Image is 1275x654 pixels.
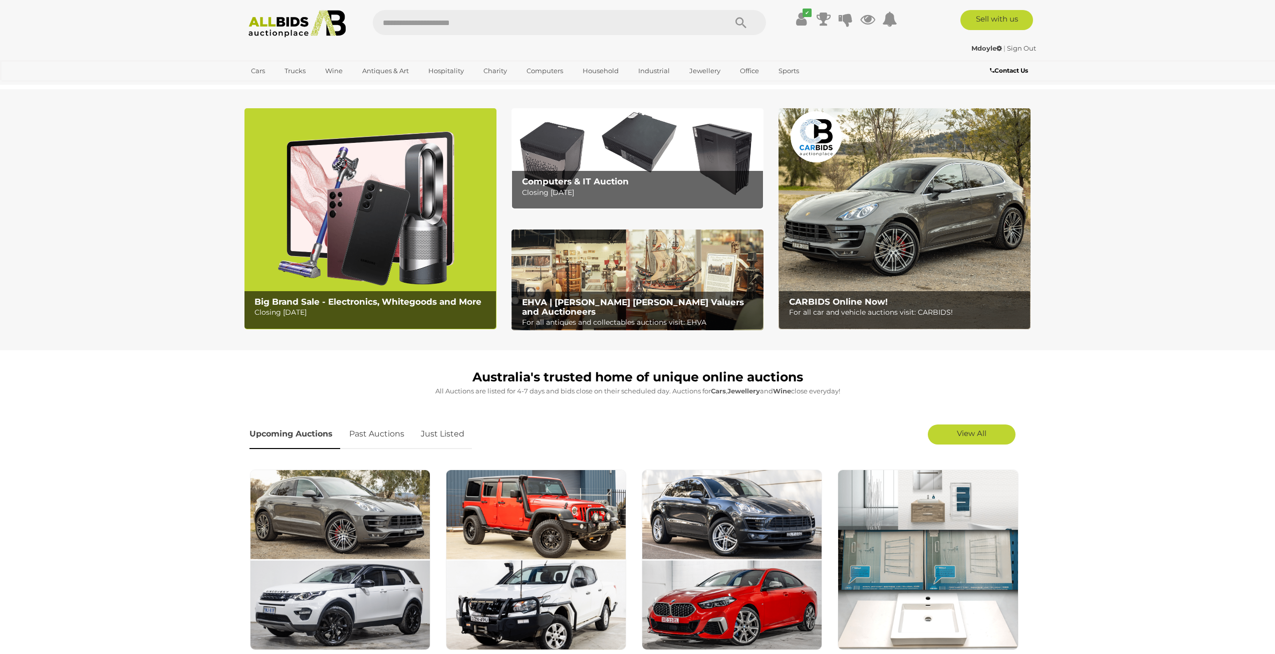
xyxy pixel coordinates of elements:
b: Contact Us [990,67,1028,74]
p: All Auctions are listed for 4-7 days and bids close on their scheduled day. Auctions for , and cl... [249,385,1026,397]
a: Household [576,63,625,79]
a: Office [733,63,766,79]
a: Sign Out [1007,44,1036,52]
a: Antiques & Art [356,63,415,79]
a: Past Auctions [342,419,412,449]
a: Mdoyle [971,44,1003,52]
a: [GEOGRAPHIC_DATA] [244,79,329,96]
img: Premium and Prestige Cars [250,470,430,650]
a: ✔ [794,10,809,28]
p: Closing [DATE] [522,186,758,199]
img: Commercial and 4x4 Vehicles [446,470,626,650]
strong: Wine [773,387,791,395]
img: CARBIDS Online Now! [779,108,1031,329]
a: View All [928,424,1015,445]
img: Sydney Car Auctions [642,470,822,650]
a: EHVA | Evans Hastings Valuers and Auctioneers EHVA | [PERSON_NAME] [PERSON_NAME] Valuers and Auct... [512,230,763,331]
span: | [1003,44,1005,52]
a: Contact Us [990,65,1031,76]
img: Big Brand Sale - Electronics, Whitegoods and More [244,108,496,329]
a: Industrial [632,63,676,79]
p: For all car and vehicle auctions visit: CARBIDS! [789,306,1025,319]
a: CARBIDS Online Now! CARBIDS Online Now! For all car and vehicle auctions visit: CARBIDS! [779,108,1031,329]
a: Computers & IT Auction Computers & IT Auction Closing [DATE] [512,108,763,209]
p: Closing [DATE] [254,306,490,319]
img: EHVA | Evans Hastings Valuers and Auctioneers [512,230,763,331]
i: ✔ [803,9,812,17]
h1: Australia's trusted home of unique online auctions [249,370,1026,384]
b: CARBIDS Online Now! [789,297,888,307]
b: EHVA | [PERSON_NAME] [PERSON_NAME] Valuers and Auctioneers [522,297,744,317]
a: Trucks [278,63,312,79]
b: Big Brand Sale - Electronics, Whitegoods and More [254,297,481,307]
p: For all antiques and collectables auctions visit: EHVA [522,316,758,329]
a: Computers [520,63,570,79]
a: Jewellery [683,63,727,79]
span: View All [957,428,986,438]
img: Discontinued Forme Bathroom Fixtures [838,470,1018,650]
a: Just Listed [413,419,472,449]
img: Computers & IT Auction [512,108,763,209]
b: Computers & IT Auction [522,176,629,186]
a: Wine [319,63,349,79]
strong: Cars [711,387,726,395]
a: Hospitality [422,63,470,79]
strong: Jewellery [727,387,760,395]
a: Cars [244,63,272,79]
img: Allbids.com.au [243,10,352,38]
a: Sell with us [960,10,1033,30]
a: Big Brand Sale - Electronics, Whitegoods and More Big Brand Sale - Electronics, Whitegoods and Mo... [244,108,496,329]
strong: Mdoyle [971,44,1002,52]
a: Charity [477,63,514,79]
button: Search [716,10,766,35]
a: Sports [772,63,806,79]
a: Upcoming Auctions [249,419,340,449]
